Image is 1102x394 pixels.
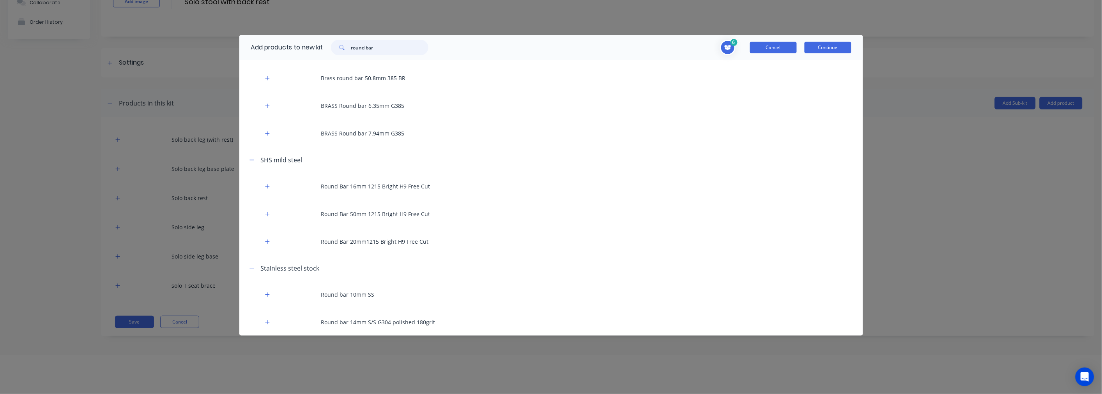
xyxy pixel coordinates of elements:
button: Continue [805,42,851,53]
div: Round bar 14mm S/S G304 polished 180grit [239,308,863,336]
div: Stainless steel stock [261,264,320,273]
div: Round Bar 50mm 1215 Bright H9 Free Cut [239,200,863,228]
div: Brass round bar 50.8mm 385 BR [239,64,863,92]
div: Round Bar 16mm 1215 Bright H9 Free Cut [239,172,863,200]
div: Add products to new kit [239,35,323,60]
button: Toggle cart dropdown [720,40,738,55]
div: Round bar 10mm SS [239,281,863,308]
input: Search... [351,40,428,55]
div: BRASS Round bar 7.94mm G385 [239,120,863,147]
span: 6 [731,39,738,46]
div: Round Bar 20mm1215 Bright H9 Free Cut [239,228,863,255]
div: BRASS Round bar 6.35mm G385 [239,92,863,120]
div: Open Intercom Messenger [1075,368,1094,386]
button: Cancel [750,42,797,53]
div: SHS mild steel [261,155,302,165]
